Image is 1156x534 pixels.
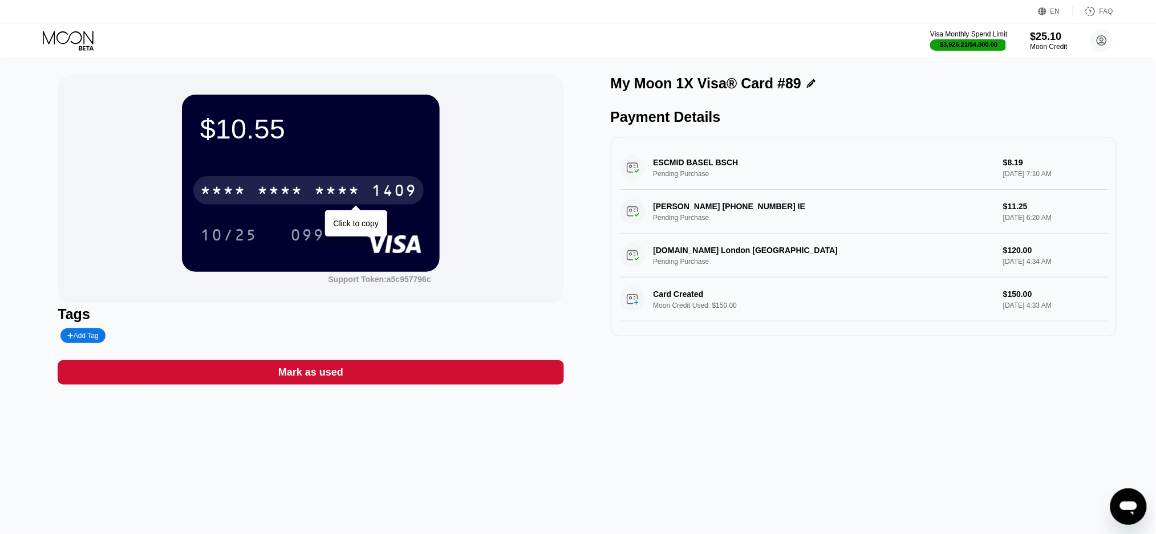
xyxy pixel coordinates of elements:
[278,366,343,379] div: Mark as used
[334,219,379,228] div: Click to copy
[1031,31,1068,43] div: $25.10
[192,221,266,249] div: 10/25
[930,30,1007,51] div: Visa Monthly Spend Limit$3,926.21/$4,000.00
[1031,31,1068,51] div: $25.10Moon Credit
[60,328,105,343] div: Add Tag
[1100,7,1113,15] div: FAQ
[1073,6,1113,17] div: FAQ
[328,275,431,284] div: Support Token:a5c957796c
[1031,43,1068,51] div: Moon Credit
[930,30,1007,38] div: Visa Monthly Spend Limit
[611,109,1117,125] div: Payment Details
[290,227,325,246] div: 099
[940,41,998,48] div: $3,926.21 / $4,000.00
[58,360,563,385] div: Mark as used
[611,75,802,92] div: My Moon 1X Visa® Card #89
[328,275,431,284] div: Support Token: a5c957796c
[1050,7,1060,15] div: EN
[282,221,333,249] div: 099
[200,113,421,145] div: $10.55
[200,227,257,246] div: 10/25
[1110,488,1147,525] iframe: Button to launch messaging window
[58,306,563,323] div: Tags
[67,332,98,340] div: Add Tag
[371,183,417,201] div: 1409
[1039,6,1073,17] div: EN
